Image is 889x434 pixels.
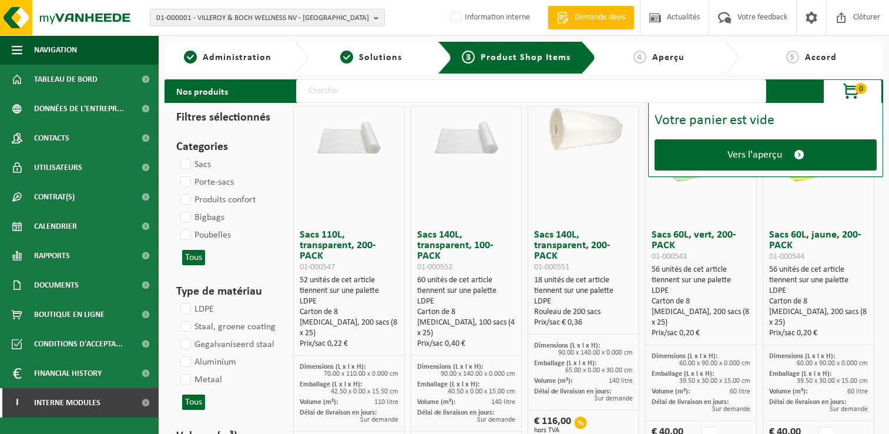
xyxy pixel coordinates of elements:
[633,51,646,64] span: 4
[769,252,804,261] span: 01-000544
[769,296,868,328] div: Carton de 8 [MEDICAL_DATA], 200 sacs (8 x 25)
[156,9,369,27] span: 01-000001 - VILLEROY & BOCH WELLNESS NV - [GEOGRAPHIC_DATA]
[417,230,516,272] h3: Sacs 140L, transparent, 100-PACK
[417,399,455,406] span: Volume (m³):
[797,360,868,367] span: 60.00 x 90.00 x 0.000 cm
[165,79,240,103] h2: Nos produits
[178,318,276,336] label: Staal, groene coating
[461,51,572,65] a: 3Product Shop Items
[679,360,750,367] span: 60.00 x 90.00 x 0.000 cm
[299,106,399,156] img: 01-000547
[534,318,633,328] div: Prix/sac € 0,36
[176,138,273,156] h3: Categories
[769,370,831,378] span: Emballage (L x l x H):
[769,388,807,395] span: Volume (m³):
[679,378,750,385] span: 39.50 x 30.00 x 15.00 cm
[300,339,398,349] div: Prix/sac 0,22 €
[830,406,868,413] span: Sur demande
[730,388,750,395] span: 60 litre
[417,409,494,416] span: Délai de livraison en jours:
[176,283,273,301] h3: Type de matériau
[727,149,782,161] span: Vers l'aperçu
[769,399,846,406] span: Délai de livraison en jours:
[34,153,82,182] span: Utilisateurs
[359,53,402,62] span: Solutions
[417,363,483,370] span: Dimensions (L x l x H):
[150,9,385,26] button: 01-000001 - VILLEROY & BOCH WELLNESS NV - [GEOGRAPHIC_DATA]
[769,265,868,339] div: 56 unités de cet article tiennent sur une palette
[300,381,362,388] span: Emballage (L x l x H):
[417,296,516,307] div: LDPE
[652,328,750,339] div: Prix/sac 0,20 €
[477,416,515,423] span: Sur demande
[300,307,398,339] div: Carton de 8 [MEDICAL_DATA], 200 sacs (8 x 25)
[855,83,867,94] span: 0
[324,370,398,378] span: 70.00 x 110.00 x 0.000 cm
[769,230,868,262] h3: Sacs 60L, jaune, 200-PACK
[184,51,197,64] span: 1
[655,113,877,128] div: Votre panier est vide
[12,388,22,418] span: I
[565,367,633,374] span: 65.00 x 0.00 x 30.00 cm
[417,263,452,272] span: 01-000552
[652,353,717,360] span: Dimensions (L x l x H):
[331,388,398,395] span: 42.50 x 0.00 x 15.50 cm
[182,250,205,265] button: Tous
[652,286,750,296] div: LDPE
[34,388,100,418] span: Interne modules
[34,212,77,241] span: Calendrier
[314,51,429,65] a: 2Solutions
[769,328,868,339] div: Prix/sac 0,20 €
[652,53,685,62] span: Aperçu
[652,296,750,328] div: Carton de 8 [MEDICAL_DATA], 200 sacs (8 x 25)
[417,275,516,349] div: 60 unités de cet article tiennent sur une palette
[534,388,611,395] span: Délai de livraison en jours:
[491,399,515,406] span: 140 litre
[178,173,234,191] label: Porte-sacs
[652,370,714,378] span: Emballage (L x l x H):
[534,416,571,434] div: € 116,00
[34,241,70,271] span: Rapports
[769,353,835,360] span: Dimensions (L x l x H):
[182,395,205,410] button: Tous
[34,329,123,359] span: Conditions d'accepta...
[34,300,105,329] span: Boutique en ligne
[712,406,750,413] span: Sur demande
[548,6,634,29] a: Demande devis
[34,182,75,212] span: Contrat(s)
[34,65,98,94] span: Tableau de bord
[602,51,716,65] a: 4Aperçu
[300,296,398,307] div: LDPE
[300,275,398,349] div: 52 unités de cet article tiennent sur une palette
[534,296,633,307] div: LDPE
[652,252,687,261] span: 01-000543
[374,399,398,406] span: 110 litre
[655,139,877,171] a: Vers l'aperçu
[745,51,877,65] a: 5Accord
[534,378,572,385] span: Volume (m³):
[203,53,271,62] span: Administration
[797,378,868,385] span: 39.50 x 30.00 x 15.00 cm
[178,226,231,244] label: Poubelles
[652,265,750,339] div: 56 unités de cet article tiennent sur une palette
[178,371,222,389] label: Metaal
[300,230,398,272] h3: Sacs 110L, transparent, 200-PACK
[769,286,868,296] div: LDPE
[178,353,236,371] label: Aluminium
[534,342,600,349] span: Dimensions (L x l x H):
[534,307,633,318] div: Rouleau de 200 sacs
[534,275,633,328] div: 18 unités de cet article tiennent sur une palette
[296,79,766,103] input: Chercher
[178,191,256,209] label: Produits confort
[448,388,515,395] span: 40.50 x 0.00 x 15.00 cm
[360,416,398,423] span: Sur demande
[823,79,882,103] button: 0
[417,106,516,156] img: 01-000552
[170,51,285,65] a: 1Administration
[462,51,475,64] span: 3
[34,359,102,388] span: Financial History
[34,123,69,153] span: Contacts
[481,53,571,62] span: Product Shop Items
[178,336,274,353] label: Gegalvaniseerd staal
[176,109,273,126] h3: Filtres sélectionnés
